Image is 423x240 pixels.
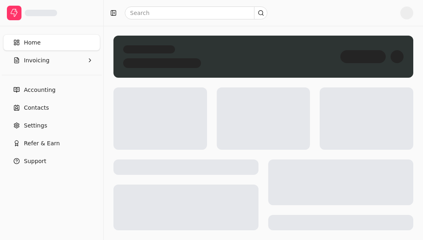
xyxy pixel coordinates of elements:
a: Accounting [3,82,100,98]
input: Search [125,6,267,19]
a: Home [3,34,100,51]
span: Home [24,38,41,47]
span: Settings [24,121,47,130]
span: Refer & Earn [24,139,60,148]
a: Contacts [3,100,100,116]
span: Support [24,157,46,166]
span: Accounting [24,86,56,94]
button: Invoicing [3,52,100,68]
span: Contacts [24,104,49,112]
span: Invoicing [24,56,49,65]
button: Refer & Earn [3,135,100,151]
button: Support [3,153,100,169]
a: Settings [3,117,100,134]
